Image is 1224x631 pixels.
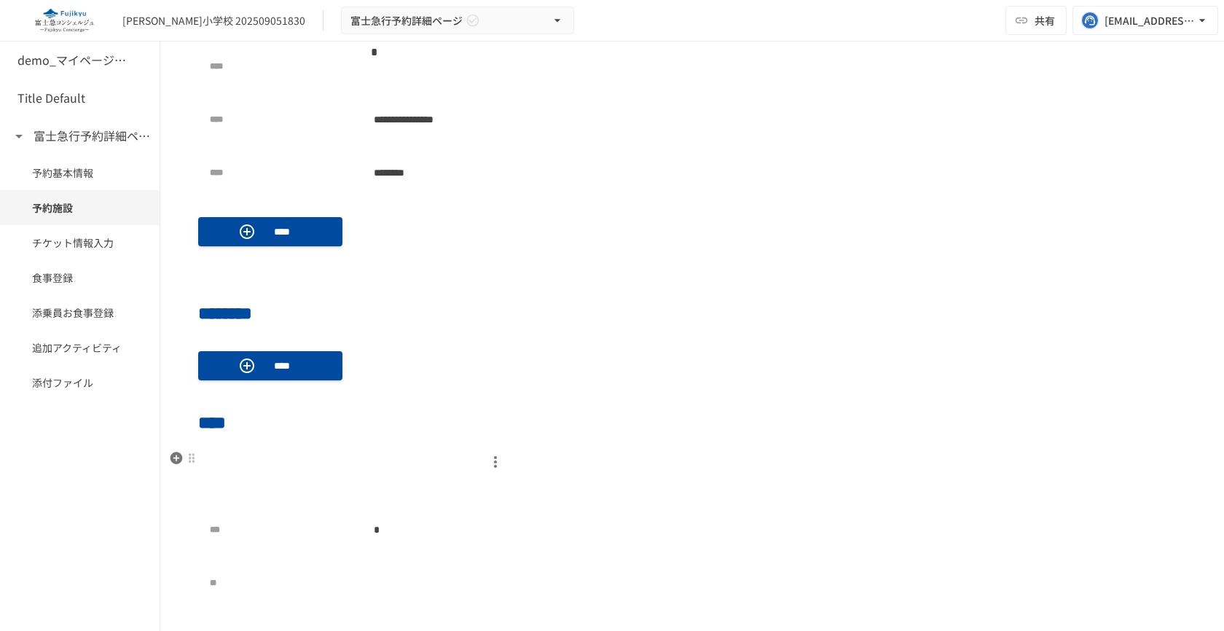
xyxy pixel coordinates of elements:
span: 食事登録 [32,270,127,286]
span: 追加アクティビティ [32,340,127,356]
img: eQeGXtYPV2fEKIA3pizDiVdzO5gJTl2ahLbsPaD2E4R [17,9,111,32]
button: 富士急行予約詳細ページ [341,7,574,35]
h6: demo_マイページ詳細 [17,51,134,70]
span: チケット情報入力 [32,235,127,251]
span: 共有 [1035,12,1055,28]
button: [EMAIL_ADDRESS][DOMAIN_NAME] [1072,6,1218,35]
span: 添乗員お食事登録 [32,305,127,321]
button: 共有 [1005,6,1067,35]
span: 予約基本情報 [32,165,127,181]
div: [EMAIL_ADDRESS][DOMAIN_NAME] [1105,12,1195,30]
h6: 富士急行予約詳細ページ [34,127,150,146]
h6: Title Default [17,89,85,108]
div: [PERSON_NAME]小学校 202509051830 [122,13,305,28]
span: 予約施設 [32,200,127,216]
span: 添付ファイル [32,375,127,391]
span: 富士急行予約詳細ページ [350,12,463,30]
